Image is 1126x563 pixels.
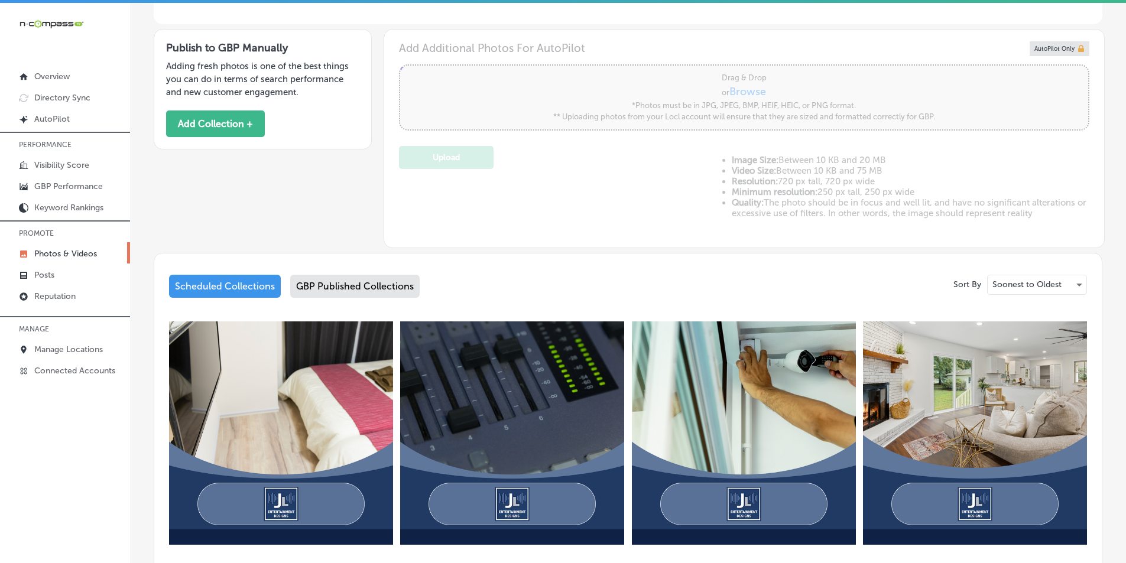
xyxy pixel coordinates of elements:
p: Adding fresh photos is one of the best things you can do in terms of search performance and new c... [166,60,359,99]
p: Visibility Score [34,160,89,170]
img: Collection thumbnail [632,321,856,545]
p: Posts [34,270,54,280]
div: GBP Published Collections [290,275,420,298]
img: Collection thumbnail [169,321,393,545]
div: Scheduled Collections [169,275,281,298]
h3: Publish to GBP Manually [166,41,359,54]
p: AutoPilot [34,114,70,124]
p: GBP Performance [34,181,103,191]
p: Reputation [34,291,76,301]
p: Keyword Rankings [34,203,103,213]
p: Sort By [953,279,981,289]
img: 660ab0bf-5cc7-4cb8-ba1c-48b5ae0f18e60NCTV_CLogo_TV_Black_-500x88.png [19,18,84,30]
div: Soonest to Oldest [988,275,1086,294]
img: Collection thumbnail [400,321,624,545]
p: Manage Locations [34,344,103,354]
p: Overview [34,71,70,82]
img: Collection thumbnail [863,321,1087,545]
p: Directory Sync [34,93,90,103]
button: Add Collection + [166,110,265,137]
p: Connected Accounts [34,366,115,376]
p: Soonest to Oldest [992,279,1062,290]
p: Photos & Videos [34,249,97,259]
